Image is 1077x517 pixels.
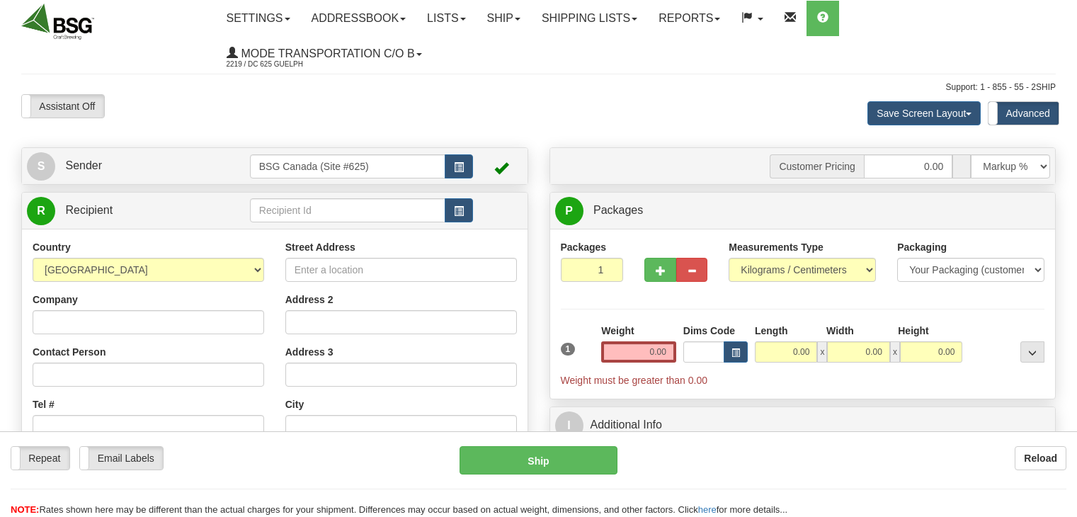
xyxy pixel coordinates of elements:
[65,159,102,171] span: Sender
[250,198,445,222] input: Recipient Id
[555,197,583,225] span: P
[477,1,531,36] a: Ship
[21,4,94,40] img: logo2219.jpg
[33,397,55,411] label: Tel #
[729,240,824,254] label: Measurements Type
[1024,453,1057,464] b: Reload
[698,504,717,515] a: here
[216,36,433,72] a: Mode Transportation c/o B 2219 / DC 625 Guelph
[770,154,863,178] span: Customer Pricing
[593,204,643,216] span: Packages
[301,1,417,36] a: Addressbook
[897,240,947,254] label: Packaging
[826,324,854,338] label: Width
[867,101,981,125] button: Save Screen Layout
[1015,446,1066,470] button: Reload
[555,411,583,440] span: I
[227,57,333,72] span: 2219 / DC 625 Guelph
[65,204,113,216] span: Recipient
[531,1,648,36] a: Shipping lists
[285,258,517,282] input: Enter a location
[683,324,735,338] label: Dims Code
[555,196,1051,225] a: P Packages
[27,197,55,225] span: R
[216,1,301,36] a: Settings
[27,152,55,181] span: S
[285,345,334,359] label: Address 3
[27,152,250,181] a: S Sender
[898,324,929,338] label: Height
[555,411,1051,440] a: IAdditional Info
[460,446,618,475] button: Ship
[285,240,355,254] label: Street Address
[22,95,104,118] label: Assistant Off
[33,292,78,307] label: Company
[33,345,106,359] label: Contact Person
[561,343,576,356] span: 1
[890,341,900,363] span: x
[27,196,225,225] a: R Recipient
[11,504,39,515] span: NOTE:
[416,1,476,36] a: Lists
[648,1,731,36] a: Reports
[238,47,415,59] span: Mode Transportation c/o B
[1020,341,1044,363] div: ...
[80,447,163,470] label: Email Labels
[561,240,607,254] label: Packages
[755,324,788,338] label: Length
[11,447,69,470] label: Repeat
[285,292,334,307] label: Address 2
[817,341,827,363] span: x
[988,102,1059,125] label: Advanced
[33,240,71,254] label: Country
[561,375,708,386] span: Weight must be greater than 0.00
[250,154,445,178] input: Sender Id
[285,397,304,411] label: City
[601,324,634,338] label: Weight
[1044,186,1076,331] iframe: chat widget
[21,81,1056,93] div: Support: 1 - 855 - 55 - 2SHIP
